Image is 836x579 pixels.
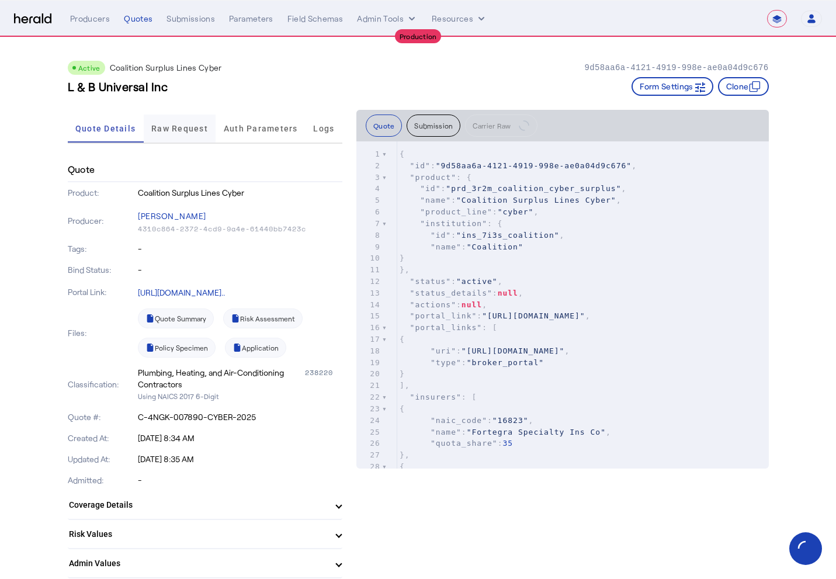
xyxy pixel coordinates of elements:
[400,254,405,262] span: }
[138,432,342,444] p: [DATE] 8:34 AM
[482,311,585,320] span: "[URL][DOMAIN_NAME]"
[68,491,342,519] mat-expansion-panel-header: Coverage Details
[400,462,405,471] span: {
[68,286,136,298] p: Portal Link:
[410,311,477,320] span: "portal_link"
[356,427,382,438] div: 25
[410,173,456,182] span: "product"
[305,367,342,390] div: 238220
[356,380,382,391] div: 21
[498,289,518,297] span: null
[431,231,451,240] span: "id"
[400,265,410,274] span: },
[356,391,382,403] div: 22
[356,322,382,334] div: 16
[356,368,382,380] div: 20
[356,264,382,276] div: 11
[68,264,136,276] p: Bind Status:
[400,207,539,216] span: : ,
[456,231,560,240] span: "ins_7i3s_coalition"
[632,77,713,96] button: Form Settings
[75,124,136,133] span: Quote Details
[400,219,503,228] span: : {
[462,346,565,355] span: "[URL][DOMAIN_NAME]"
[356,195,382,206] div: 5
[431,346,456,355] span: "uri"
[138,338,216,358] a: Policy Specimen
[138,287,225,297] a: [URL][DOMAIN_NAME]..
[356,230,382,241] div: 8
[400,161,637,170] span: : ,
[138,308,214,328] a: Quote Summary
[70,13,110,25] div: Producers
[366,115,403,137] button: Quote
[287,13,344,25] div: Field Schemas
[400,311,591,320] span: : ,
[356,148,382,160] div: 1
[420,219,487,228] span: "institution"
[420,184,440,193] span: "id"
[400,184,626,193] span: : ,
[718,77,769,96] button: Clone
[138,208,342,224] p: [PERSON_NAME]
[68,78,168,95] h3: L & B Universal Inc
[456,196,616,204] span: "Coalition Surplus Lines Cyber"
[473,122,511,129] span: Carrier Raw
[357,13,418,25] button: internal dropdown menu
[400,450,410,459] span: },
[431,242,462,251] span: "name"
[313,124,334,133] span: Logs
[400,428,611,436] span: : ,
[68,453,136,465] p: Updated At:
[431,358,462,367] span: "type"
[400,369,405,378] span: }
[68,520,342,548] mat-expansion-panel-header: Risk Values
[138,187,342,199] p: Coalition Surplus Lines Cyber
[584,62,768,74] p: 9d58aa6a-4121-4919-998e-ae0a04d9c676
[110,62,222,74] p: Coalition Surplus Lines Cyber
[431,416,487,425] span: "naic_code"
[400,335,405,344] span: {
[410,161,431,170] span: "id"
[69,528,327,540] mat-panel-title: Risk Values
[78,64,100,72] span: Active
[431,439,498,448] span: "quota_share"
[410,323,483,332] span: "portal_links"
[498,207,534,216] span: "cyber"
[467,428,606,436] span: "Fortegra Specialty Ins Co"
[229,13,273,25] div: Parameters
[68,215,136,227] p: Producer:
[400,231,565,240] span: : ,
[138,367,303,390] div: Plumbing, Heating, and Air-Conditioning Contractors
[467,242,523,251] span: "Coalition"
[356,299,382,311] div: 14
[410,300,456,309] span: "actions"
[151,124,208,133] span: Raw Request
[224,124,298,133] span: Auth Parameters
[420,196,451,204] span: "name"
[400,300,487,309] span: : ,
[400,289,523,297] span: : ,
[138,243,342,255] p: -
[410,393,462,401] span: "insurers"
[400,277,503,286] span: : ,
[69,499,327,511] mat-panel-title: Coverage Details
[356,160,382,172] div: 2
[456,277,498,286] span: "active"
[356,345,382,357] div: 18
[410,289,492,297] span: "status_details"
[492,416,529,425] span: "16823"
[356,461,382,473] div: 28
[400,150,405,158] span: {
[138,390,342,402] p: Using NAICS 2017 6-Digit
[138,411,342,423] p: C-4NGK-007890-CYBER-2025
[356,141,769,469] herald-code-block: quote
[400,323,498,332] span: : [
[356,334,382,345] div: 17
[356,357,382,369] div: 19
[138,264,342,276] p: -
[356,241,382,253] div: 9
[356,415,382,427] div: 24
[69,557,327,570] mat-panel-title: Admin Values
[356,287,382,299] div: 13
